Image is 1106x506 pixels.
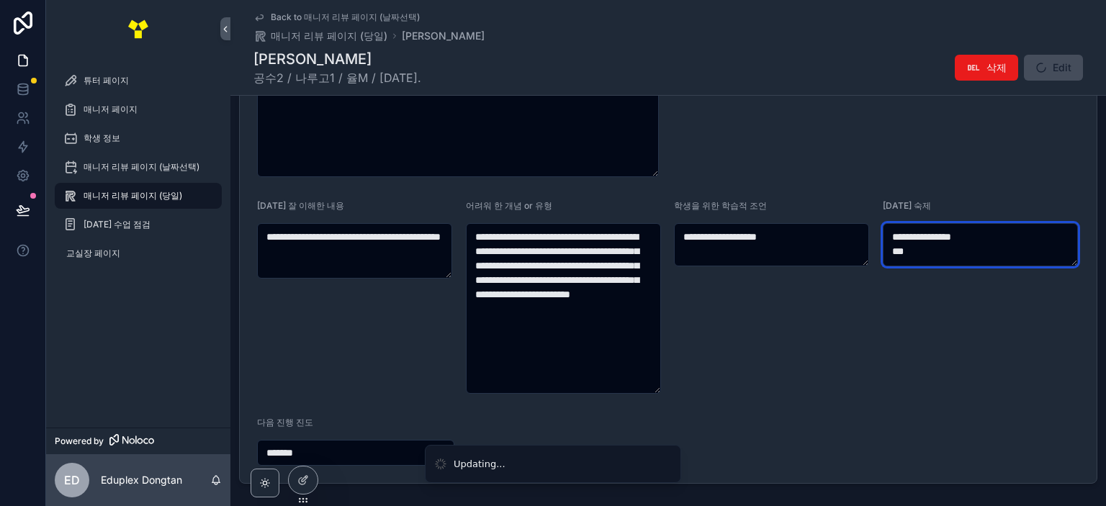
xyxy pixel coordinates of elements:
span: 매니저 리뷰 페이지 (당일) [271,29,387,43]
button: 삭제 [955,55,1018,81]
span: 매니저 페이지 [84,104,138,115]
span: [DATE] 잘 이해한 내용 [257,200,344,211]
a: 매니저 페이지 [55,96,222,122]
a: Powered by [46,428,230,454]
span: 매니저 리뷰 페이지 (날짜선택) [84,161,199,173]
a: 매니저 리뷰 페이지 (당일) [253,29,387,43]
a: [PERSON_NAME] [402,29,485,43]
a: 튜터 페이지 [55,68,222,94]
h1: [PERSON_NAME] [253,49,421,69]
span: 매니저 리뷰 페이지 (당일) [84,190,182,202]
span: ED [64,471,80,489]
span: 교실장 페이지 [66,248,120,259]
span: [DATE] 수업 점검 [84,219,150,230]
a: 학생 정보 [55,125,222,151]
a: 매니저 리뷰 페이지 (날짜선택) [55,154,222,180]
p: Eduplex Dongtan [101,473,182,487]
span: 공수2 / 나루고1 / 율M / [DATE]. [253,69,421,86]
img: App logo [127,17,150,40]
a: [DATE] 수업 점검 [55,212,222,238]
span: Powered by [55,435,104,447]
a: Back to 매니저 리뷰 페이지 (날짜선택) [253,12,420,23]
span: Back to 매니저 리뷰 페이지 (날짜선택) [271,12,420,23]
span: 학생을 위한 학습적 조언 [674,200,767,211]
a: 교실장 페이지 [55,240,222,266]
span: [DATE] 숙제 [883,200,931,211]
span: 튜터 페이지 [84,75,129,86]
span: 학생 정보 [84,132,120,144]
div: scrollable content [46,58,230,285]
span: 다음 진행 진도 [257,417,313,428]
div: Updating... [454,457,505,471]
a: 매니저 리뷰 페이지 (당일) [55,183,222,209]
span: 어려워 한 개념 or 유형 [466,200,552,211]
span: 삭제 [986,60,1007,75]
